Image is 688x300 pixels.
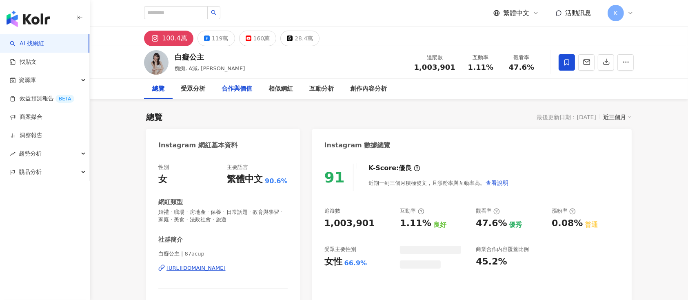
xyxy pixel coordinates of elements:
[476,217,507,230] div: 47.6%
[222,84,252,94] div: 合作與價值
[552,207,576,215] div: 漲粉率
[324,217,375,230] div: 1,003,901
[227,164,248,171] div: 主要語言
[344,259,367,268] div: 66.9%
[265,177,288,186] span: 90.6%
[269,84,293,94] div: 相似網紅
[152,84,164,94] div: 總覽
[175,52,245,62] div: 白癡公主
[465,53,496,62] div: 互動率
[253,33,270,44] div: 160萬
[158,250,288,258] span: 白癡公主 | 87acup
[414,53,455,62] div: 追蹤數
[10,131,42,140] a: 洞察報告
[476,246,529,253] div: 商業合作內容覆蓋比例
[10,58,37,66] a: 找貼文
[239,31,277,46] button: 160萬
[433,220,446,229] div: 良好
[175,65,245,71] span: 痴痴, A減, [PERSON_NAME]
[158,173,167,186] div: 女
[414,63,455,71] span: 1,003,901
[144,50,169,75] img: KOL Avatar
[212,33,229,44] div: 119萬
[198,31,235,46] button: 119萬
[146,111,162,123] div: 總覽
[309,84,334,94] div: 互動分析
[158,198,183,207] div: 網紅類型
[158,209,288,223] span: 婚禮 · 職場 · 房地產 · 保養 · 日常話題 · 教育與學習 · 家庭 · 美食 · 法政社會 · 旅遊
[468,63,493,71] span: 1.11%
[503,9,529,18] span: 繁體中文
[324,256,342,268] div: 女性
[10,113,42,121] a: 商案媒合
[485,175,509,191] button: 查看說明
[19,144,42,163] span: 趨勢分析
[486,180,508,186] span: 查看說明
[368,164,420,173] div: K-Score :
[565,9,591,17] span: 活動訊息
[158,141,237,150] div: Instagram 網紅基本資料
[324,169,345,186] div: 91
[537,114,596,120] div: 最後更新日期：[DATE]
[211,10,217,16] span: search
[158,164,169,171] div: 性別
[399,164,412,173] div: 優良
[324,246,356,253] div: 受眾主要性別
[158,236,183,244] div: 社群簡介
[227,173,263,186] div: 繁體中文
[10,40,44,48] a: searchAI 找網紅
[585,220,598,229] div: 普通
[19,71,36,89] span: 資源庫
[614,9,617,18] span: K
[144,31,193,46] button: 100.4萬
[400,207,424,215] div: 互動率
[295,33,313,44] div: 28.4萬
[324,141,391,150] div: Instagram 數據總覽
[509,63,534,71] span: 47.6%
[181,84,205,94] div: 受眾分析
[603,112,632,122] div: 近三個月
[162,33,187,44] div: 100.4萬
[350,84,387,94] div: 創作內容分析
[10,95,74,103] a: 效益預測報告BETA
[158,264,288,272] a: [URL][DOMAIN_NAME]
[368,175,509,191] div: 近期一到三個月積極發文，且漲粉率與互動率高。
[476,256,507,268] div: 45.2%
[476,207,500,215] div: 觀看率
[552,217,583,230] div: 0.08%
[509,220,522,229] div: 優秀
[400,217,431,230] div: 1.11%
[506,53,537,62] div: 觀看率
[280,31,320,46] button: 28.4萬
[19,163,42,181] span: 競品分析
[10,151,16,157] span: rise
[166,264,226,272] div: [URL][DOMAIN_NAME]
[7,11,50,27] img: logo
[324,207,340,215] div: 追蹤數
